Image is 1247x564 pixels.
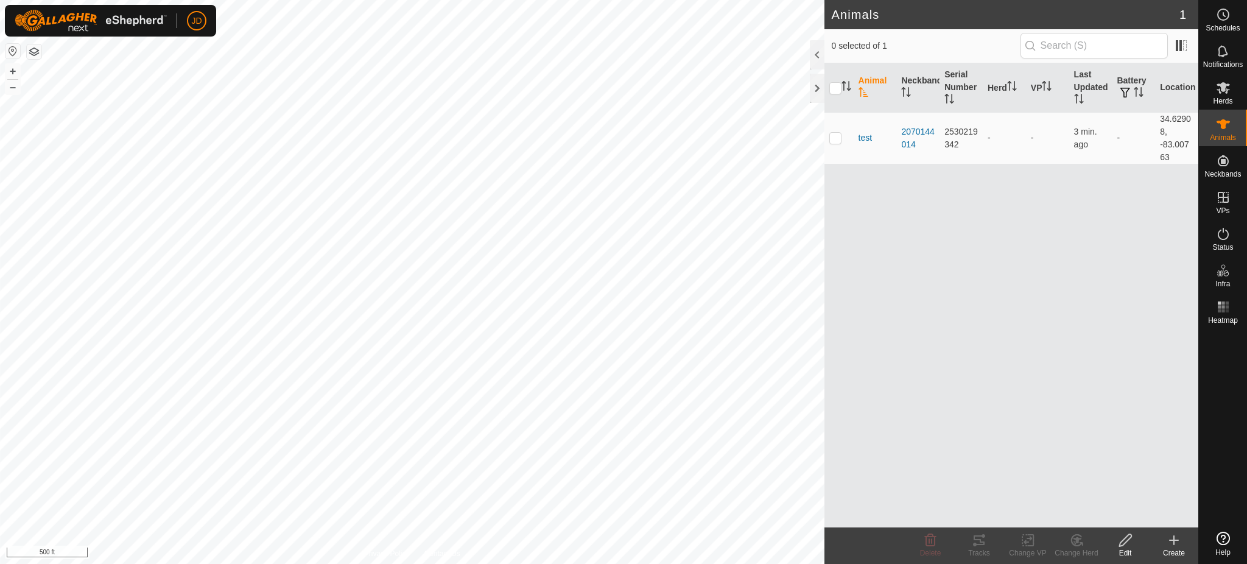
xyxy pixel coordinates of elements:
span: Heatmap [1208,317,1238,324]
button: – [5,80,20,94]
div: 2070144014 [901,125,935,151]
th: Neckband [896,63,940,113]
p-sorticon: Activate to sort [1074,96,1084,105]
div: - [988,132,1021,144]
div: Tracks [955,548,1003,559]
span: Infra [1215,280,1230,287]
input: Search (S) [1020,33,1168,58]
h2: Animals [832,7,1179,22]
app-display-virtual-paddock-transition: - [1031,133,1034,143]
p-sorticon: Activate to sort [1042,83,1052,93]
th: VP [1026,63,1069,113]
div: 2530219342 [944,125,978,151]
span: Schedules [1206,24,1240,32]
td: 34.62908, -83.00763 [1155,112,1198,164]
p-sorticon: Activate to sort [841,83,851,93]
p-sorticon: Activate to sort [1134,89,1143,99]
div: Change Herd [1052,548,1101,559]
p-sorticon: Activate to sort [1007,83,1017,93]
span: Delete [920,549,941,557]
td: - [1112,112,1155,164]
button: Map Layers [27,44,41,59]
span: 0 selected of 1 [832,40,1020,52]
span: Animals [1210,134,1236,141]
a: Help [1199,527,1247,561]
button: Reset Map [5,44,20,58]
span: Oct 5, 2025, 8:22 AM [1074,127,1097,149]
a: Contact Us [424,548,460,559]
p-sorticon: Activate to sort [944,96,954,105]
button: + [5,64,20,79]
img: Gallagher Logo [15,10,167,32]
span: Help [1215,549,1231,556]
th: Animal [854,63,897,113]
th: Serial Number [940,63,983,113]
a: Privacy Policy [364,548,410,559]
div: Edit [1101,548,1150,559]
span: Neckbands [1204,171,1241,178]
span: Status [1212,244,1233,251]
th: Herd [983,63,1026,113]
th: Battery [1112,63,1155,113]
span: test [859,132,873,144]
p-sorticon: Activate to sort [901,89,911,99]
span: VPs [1216,207,1229,214]
span: JD [191,15,202,27]
th: Last Updated [1069,63,1112,113]
span: Notifications [1203,61,1243,68]
div: Change VP [1003,548,1052,559]
span: 1 [1179,5,1186,24]
th: Location [1155,63,1198,113]
span: Herds [1213,97,1232,105]
div: Create [1150,548,1198,559]
p-sorticon: Activate to sort [859,89,868,99]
